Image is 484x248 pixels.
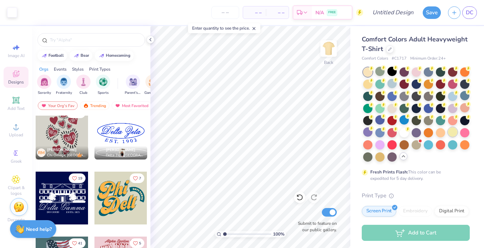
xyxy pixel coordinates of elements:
[56,75,72,96] button: filter button
[129,78,137,86] img: Parent's Weekend Image
[79,90,87,96] span: Club
[270,9,284,16] span: – –
[11,158,22,164] span: Greek
[139,242,141,245] span: 5
[423,6,441,19] button: Save
[112,101,152,110] div: Most Favorited
[72,66,84,72] div: Styles
[130,173,144,183] button: Like
[37,50,67,61] button: football
[328,10,336,15] span: FREE
[47,147,77,152] span: [PERSON_NAME]
[56,90,72,96] span: Fraternity
[89,66,110,72] div: Print Types
[139,177,141,180] span: 7
[95,50,134,61] button: homecoming
[466,9,473,17] span: DC
[38,90,51,96] span: Sorority
[362,35,468,53] span: Comfort Colors Adult Heavyweight T-Shirt
[69,238,86,248] button: Like
[41,103,47,108] img: most_fav.gif
[370,169,408,175] strong: Fresh Prints Flash:
[99,78,107,86] img: Sports Image
[76,75,91,96] button: filter button
[434,206,469,217] div: Digital Print
[370,169,458,182] div: This color can be expedited for 5 day delivery.
[54,66,67,72] div: Events
[144,75,161,96] div: filter for Game Day
[79,78,87,86] img: Club Image
[7,106,25,111] span: Add Text
[37,148,46,157] div: RM
[106,153,144,158] span: Delta Zeta, [GEOGRAPHIC_DATA]
[41,54,47,58] img: trend_line.gif
[38,101,78,110] div: Your Org's Fav
[99,54,104,58] img: trend_line.gif
[398,206,432,217] div: Embroidery
[80,101,109,110] div: Trending
[315,9,324,16] span: N/A
[273,231,284,237] span: 100 %
[37,75,51,96] button: filter button
[462,6,477,19] a: DC
[392,56,407,62] span: # C1717
[83,103,89,108] img: trending.gif
[362,192,470,200] div: Print Type
[73,54,79,58] img: trend_line.gif
[362,206,396,217] div: Screen Print
[367,5,419,20] input: Untitled Design
[211,6,239,19] input: – –
[324,59,333,66] div: Back
[26,226,52,233] strong: Need help?
[49,36,140,44] input: Try "Alpha"
[410,56,446,62] span: Minimum Order: 24 +
[81,54,89,57] div: bear
[106,54,130,57] div: homecoming
[69,50,92,61] button: bear
[40,78,48,86] img: Sorority Image
[60,78,68,86] img: Fraternity Image
[362,56,388,62] span: Comfort Colors
[76,75,91,96] div: filter for Club
[8,79,24,85] span: Designs
[98,90,109,96] span: Sports
[125,75,141,96] div: filter for Parent's Weekend
[96,75,110,96] button: filter button
[130,238,144,248] button: Like
[125,90,141,96] span: Parent's Weekend
[115,103,120,108] img: most_fav.gif
[37,75,51,96] div: filter for Sorority
[48,54,64,57] div: football
[39,66,48,72] div: Orgs
[144,90,161,96] span: Game Day
[9,132,23,138] span: Upload
[8,53,25,59] span: Image AI
[188,23,261,33] div: Enter quantity to see the price.
[106,147,135,152] span: [PERSON_NAME]
[47,153,86,158] span: Chi Omega, [GEOGRAPHIC_DATA]
[69,173,86,183] button: Like
[149,78,157,86] img: Game Day Image
[4,185,29,196] span: Clipart & logos
[78,177,82,180] span: 19
[294,220,337,233] label: Submit to feature on our public gallery.
[247,9,262,16] span: – –
[321,41,336,56] img: Back
[7,217,25,223] span: Decorate
[78,242,82,245] span: 41
[96,75,110,96] div: filter for Sports
[144,75,161,96] button: filter button
[125,75,141,96] button: filter button
[56,75,72,96] div: filter for Fraternity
